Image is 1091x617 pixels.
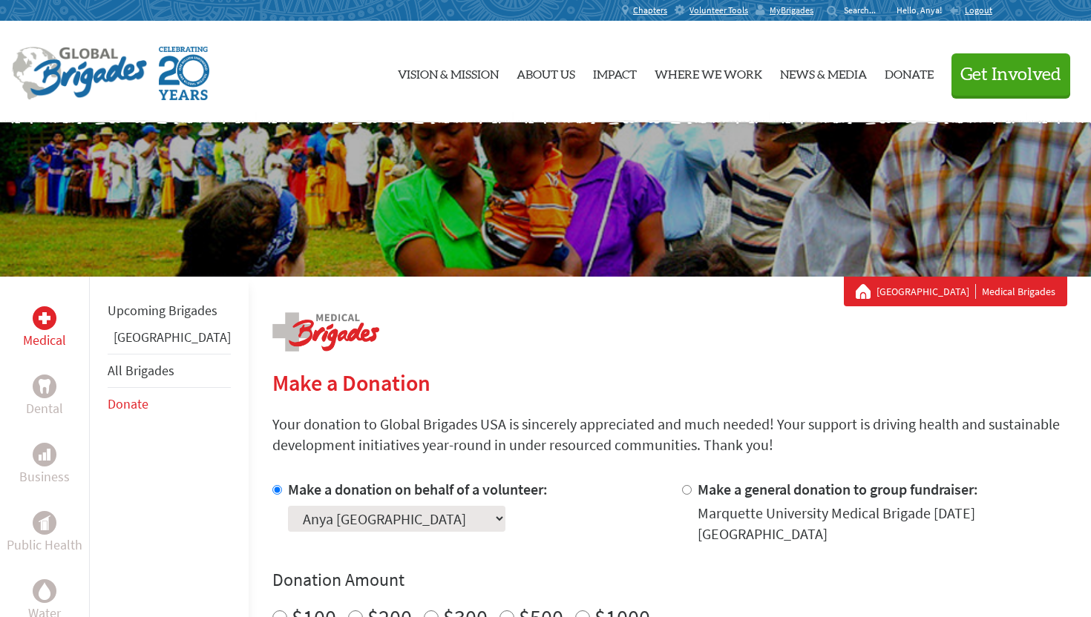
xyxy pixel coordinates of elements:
[39,582,50,599] img: Water
[689,4,748,16] span: Volunteer Tools
[272,312,379,352] img: logo-medical.png
[108,362,174,379] a: All Brigades
[33,443,56,466] div: Business
[885,33,934,110] a: Donate
[949,4,992,16] a: Logout
[108,354,231,388] li: All Brigades
[19,443,70,487] a: BusinessBusiness
[272,414,1067,455] p: Your donation to Global Brigades USA is sincerely appreciated and much needed! Your support is dr...
[23,306,66,351] a: MedicalMedical
[965,4,992,16] span: Logout
[272,568,1067,592] h4: Donation Amount
[39,449,50,461] img: Business
[12,47,147,100] img: Global Brigades Logo
[655,33,762,110] a: Where We Work
[19,466,70,487] p: Business
[770,4,813,16] span: MyBrigades
[33,306,56,330] div: Medical
[33,375,56,398] div: Dental
[108,327,231,354] li: Panama
[897,4,949,16] p: Hello, Anya!
[698,480,978,498] label: Make a general donation to group fundraiser:
[844,4,886,16] input: Search...
[517,33,575,110] a: About Us
[39,379,50,393] img: Dental
[877,284,976,299] a: [GEOGRAPHIC_DATA]
[272,369,1067,396] h2: Make a Donation
[33,579,56,603] div: Water
[108,388,231,420] li: Donate
[159,47,209,100] img: Global Brigades Celebrating 20 Years
[288,480,548,498] label: Make a donation on behalf of a volunteer:
[39,312,50,324] img: Medical
[108,294,231,327] li: Upcoming Brigades
[108,395,148,412] a: Donate
[26,398,63,419] p: Dental
[7,511,82,555] a: Public HealthPublic Health
[23,330,66,351] p: Medical
[633,4,667,16] span: Chapters
[114,329,231,346] a: [GEOGRAPHIC_DATA]
[33,511,56,535] div: Public Health
[7,535,82,555] p: Public Health
[951,53,1070,96] button: Get Involved
[780,33,867,110] a: News & Media
[108,302,217,319] a: Upcoming Brigades
[26,375,63,419] a: DentalDental
[698,503,1068,544] div: Marquette University Medical Brigade [DATE] [GEOGRAPHIC_DATA]
[593,33,637,110] a: Impact
[960,66,1061,84] span: Get Involved
[39,515,50,530] img: Public Health
[398,33,499,110] a: Vision & Mission
[856,284,1055,299] div: Medical Brigades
